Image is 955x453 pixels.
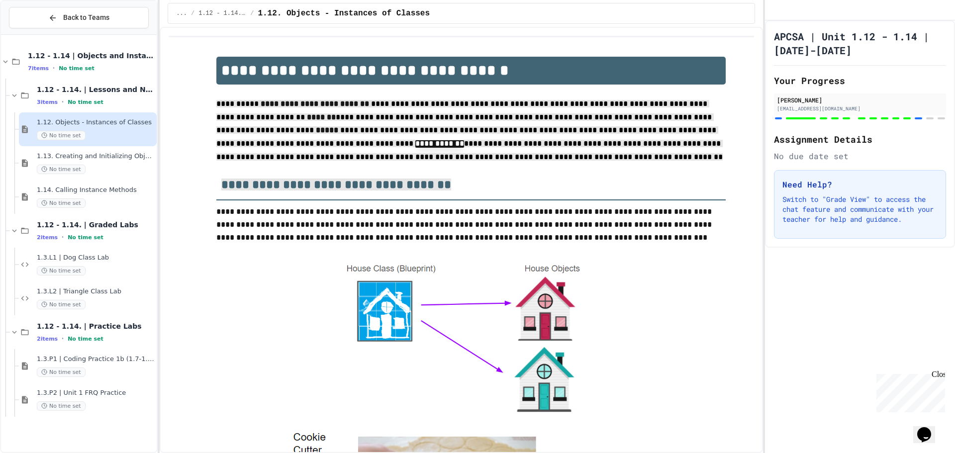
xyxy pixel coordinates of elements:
span: No time set [59,65,95,72]
span: ... [176,9,187,17]
h1: APCSA | Unit 1.12 - 1.14 | [DATE]-[DATE] [774,29,946,57]
div: No due date set [774,150,946,162]
span: 7 items [28,65,49,72]
span: Back to Teams [63,12,109,23]
span: • [62,98,64,106]
span: 1.12 - 1.14 | Objects and Instances of Classes [28,51,155,60]
div: [EMAIL_ADDRESS][DOMAIN_NAME] [777,105,943,112]
span: No time set [68,99,103,105]
span: 1.12 - 1.14. | Practice Labs [37,322,155,331]
span: 1.3.P1 | Coding Practice 1b (1.7-1.15) [37,355,155,363]
span: No time set [68,234,103,241]
iframe: chat widget [913,413,945,443]
span: No time set [37,300,86,309]
span: No time set [37,165,86,174]
span: 2 items [37,234,58,241]
span: 1.12 - 1.14. | Lessons and Notes [198,9,246,17]
span: 3 items [37,99,58,105]
span: 1.12 - 1.14. | Graded Labs [37,220,155,229]
h2: Your Progress [774,74,946,88]
span: 2 items [37,336,58,342]
span: • [62,233,64,241]
span: No time set [68,336,103,342]
h3: Need Help? [782,179,938,190]
p: Switch to "Grade View" to access the chat feature and communicate with your teacher for help and ... [782,194,938,224]
div: [PERSON_NAME] [777,95,943,104]
span: No time set [37,367,86,377]
span: 1.3.L1 | Dog Class Lab [37,254,155,262]
span: 1.12. Objects - Instances of Classes [258,7,430,19]
button: Back to Teams [9,7,149,28]
span: No time set [37,401,86,411]
span: 1.13. Creating and Initializing Objects: Constructors [37,152,155,161]
span: 1.12. Objects - Instances of Classes [37,118,155,127]
span: 1.12 - 1.14. | Lessons and Notes [37,85,155,94]
span: No time set [37,266,86,275]
span: 1.14. Calling Instance Methods [37,186,155,194]
iframe: chat widget [872,370,945,412]
span: No time set [37,198,86,208]
span: 1.3.L2 | Triangle Class Lab [37,287,155,296]
span: / [191,9,194,17]
span: • [53,64,55,72]
div: Chat with us now!Close [4,4,69,63]
span: / [250,9,254,17]
span: 1.3.P2 | Unit 1 FRQ Practice [37,389,155,397]
span: No time set [37,131,86,140]
h2: Assignment Details [774,132,946,146]
span: • [62,335,64,343]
